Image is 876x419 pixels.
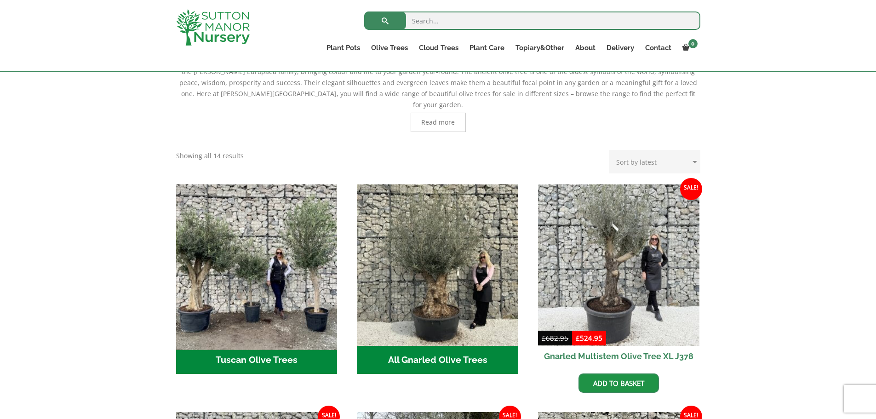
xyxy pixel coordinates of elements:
[176,346,338,374] h2: Tuscan Olive Trees
[176,44,700,132] div: Create a stunning Mediterranean-style garden with authentic olive trees imported from the finest ...
[680,178,702,200] span: Sale!
[542,333,546,343] span: £
[176,150,244,161] p: Showing all 14 results
[576,333,580,343] span: £
[176,184,338,374] a: Visit product category Tuscan Olive Trees
[538,184,699,367] a: Sale! Gnarled Multistem Olive Tree XL J378
[510,41,570,54] a: Topiary&Other
[601,41,640,54] a: Delivery
[364,11,700,30] input: Search...
[357,184,518,346] img: All Gnarled Olive Trees
[609,150,700,173] select: Shop order
[357,184,518,374] a: Visit product category All Gnarled Olive Trees
[321,41,366,54] a: Plant Pots
[538,346,699,367] h2: Gnarled Multistem Olive Tree XL J378
[538,184,699,346] img: Gnarled Multistem Olive Tree XL J378
[413,41,464,54] a: Cloud Trees
[578,373,659,393] a: Add to basket: “Gnarled Multistem Olive Tree XL J378”
[421,119,455,126] span: Read more
[357,346,518,374] h2: All Gnarled Olive Trees
[570,41,601,54] a: About
[640,41,677,54] a: Contact
[542,333,568,343] bdi: 682.95
[366,41,413,54] a: Olive Trees
[677,41,700,54] a: 0
[576,333,602,343] bdi: 524.95
[688,39,698,48] span: 0
[464,41,510,54] a: Plant Care
[172,180,341,350] img: Tuscan Olive Trees
[176,9,250,46] img: logo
